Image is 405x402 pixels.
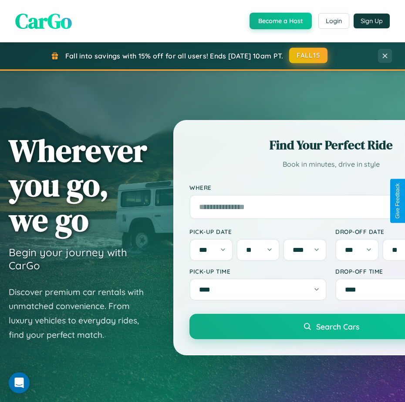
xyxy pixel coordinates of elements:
[189,268,327,275] label: Pick-up Time
[15,7,72,35] span: CarGo
[354,14,390,28] button: Sign Up
[318,13,349,29] button: Login
[250,13,312,29] button: Become a Host
[9,246,147,272] h3: Begin your journey with CarGo
[9,372,30,393] div: Open Intercom Messenger
[65,52,283,60] span: Fall into savings with 15% off for all users! Ends [DATE] 10am PT.
[289,48,327,63] button: FALL15
[9,285,147,342] p: Discover premium car rentals with unmatched convenience. From luxury vehicles to everyday rides, ...
[189,228,327,235] label: Pick-up Date
[316,322,359,331] span: Search Cars
[395,183,401,219] div: Give Feedback
[9,133,147,237] h1: Wherever you go, we go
